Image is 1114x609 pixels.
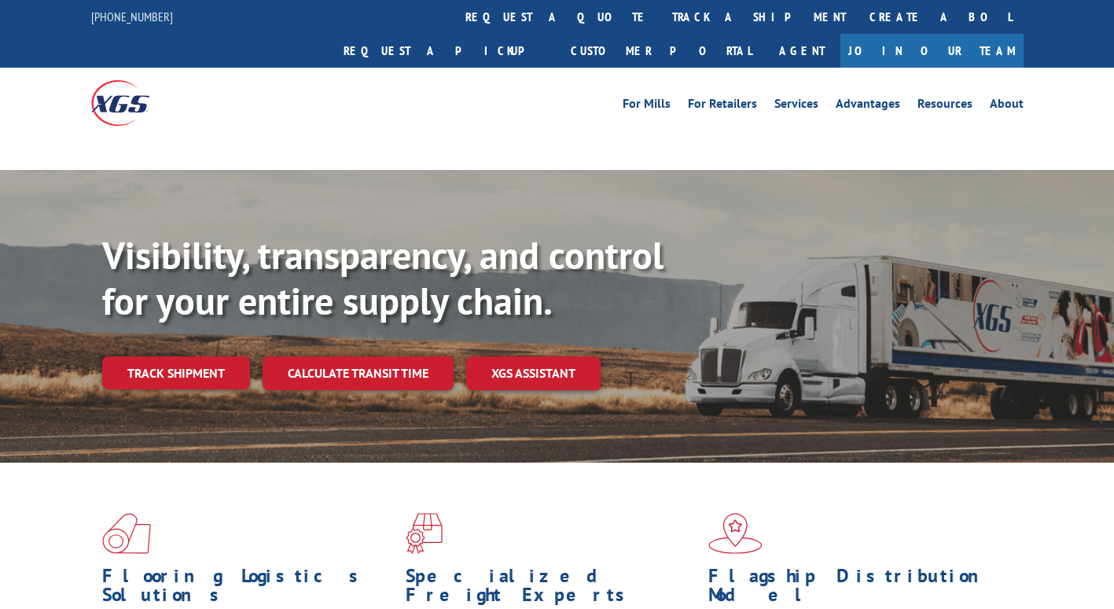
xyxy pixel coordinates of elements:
[917,98,972,115] a: Resources
[708,513,763,554] img: xgs-icon-flagship-distribution-model-red
[763,34,840,68] a: Agent
[836,98,900,115] a: Advantages
[840,34,1024,68] a: Join Our Team
[623,98,671,115] a: For Mills
[263,356,454,390] a: Calculate transit time
[990,98,1024,115] a: About
[406,513,443,554] img: xgs-icon-focused-on-flooring-red
[102,231,664,325] b: Visibility, transparency, and control for your entire supply chain.
[332,34,559,68] a: Request a pickup
[466,356,601,390] a: XGS ASSISTANT
[559,34,763,68] a: Customer Portal
[774,98,818,115] a: Services
[102,513,151,554] img: xgs-icon-total-supply-chain-intelligence-red
[102,356,250,389] a: Track shipment
[688,98,757,115] a: For Retailers
[91,9,173,24] a: [PHONE_NUMBER]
